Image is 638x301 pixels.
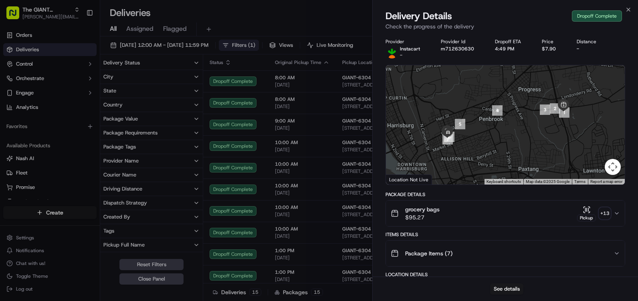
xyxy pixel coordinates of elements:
div: 4 [492,105,503,116]
button: Pickup+13 [577,206,610,221]
div: 3 [540,104,550,115]
img: Google [388,174,414,185]
div: Pickup [577,215,596,221]
span: Map data ©2025 Google [526,179,569,184]
div: Distance [577,38,604,45]
div: $7.90 [542,46,564,52]
div: 5 [455,119,465,129]
span: Package Items ( 7 ) [405,249,452,257]
div: Location Details [386,271,625,278]
div: Items Details [386,231,625,238]
div: + 13 [599,208,610,219]
span: $95.27 [405,213,440,221]
span: grocery bags [405,205,440,213]
button: Map camera controls [605,159,621,175]
button: m712630630 [441,46,474,52]
a: Open this area in Google Maps (opens a new window) [388,174,414,185]
div: Location Not Live [386,175,432,185]
button: Keyboard shortcuts [487,179,521,185]
div: - [577,46,604,52]
span: Delivery Details [386,10,452,22]
img: profile_instacart_ahold_partner.png [386,46,398,58]
a: Report a map error [590,179,622,184]
div: Package Details [386,191,625,198]
div: 2 [550,103,560,114]
div: Provider Id [441,38,482,45]
a: Terms (opens in new tab) [574,179,586,184]
button: See details [490,283,523,295]
p: Check the progress of the delivery [386,22,625,30]
button: Package Items (7) [386,241,625,266]
p: Instacart [400,46,420,52]
div: 4:49 PM [495,46,529,52]
div: Provider [386,38,428,45]
div: Dropoff ETA [495,38,529,45]
div: Price [542,38,564,45]
div: 7 [442,134,453,144]
button: Pickup [577,206,596,221]
span: - [400,52,402,58]
div: 1 [559,107,569,118]
button: grocery bags$95.27Pickup+13 [386,201,625,226]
